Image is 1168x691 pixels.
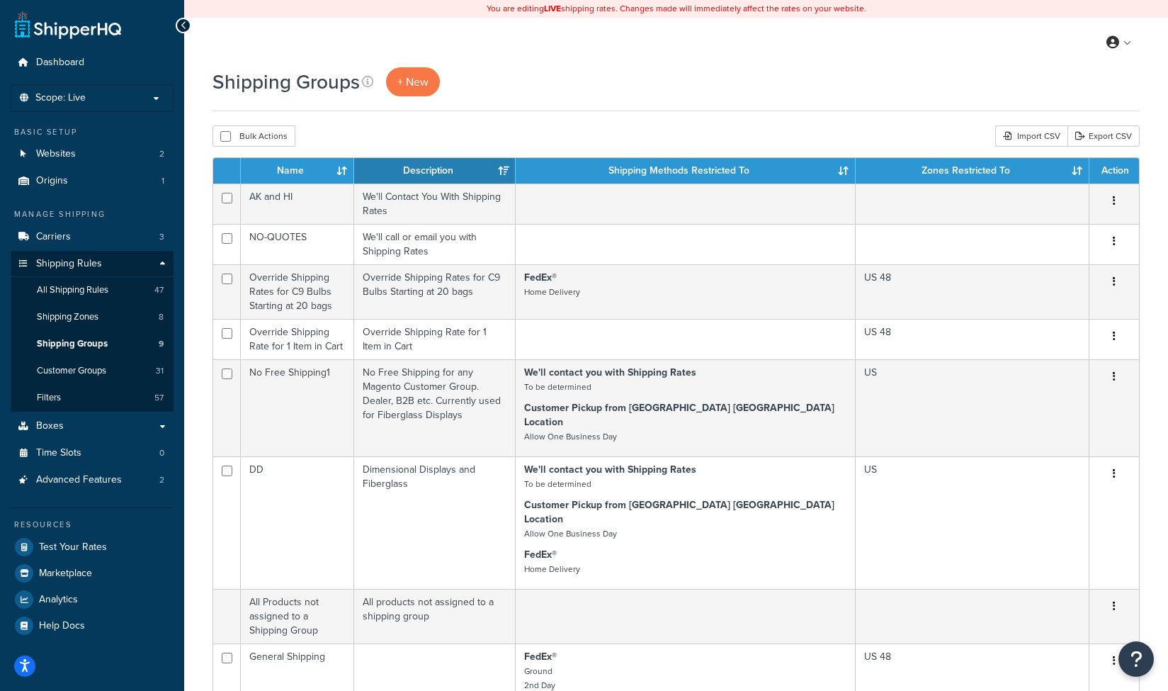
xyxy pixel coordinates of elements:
[11,251,174,277] a: Shipping Rules
[856,319,1089,359] td: US 48
[11,224,174,250] a: Carriers 3
[524,649,557,664] strong: FedEx®
[11,277,174,303] a: All Shipping Rules 47
[241,158,354,184] th: Name: activate to sort column ascending
[524,462,696,477] strong: We'll contact you with Shipping Rates
[524,498,834,527] strong: Customer Pickup from [GEOGRAPHIC_DATA] [GEOGRAPHIC_DATA] Location
[212,68,360,96] h1: Shipping Groups
[11,251,174,412] li: Shipping Rules
[241,589,354,644] td: All Products not assigned to a Shipping Group
[354,589,516,644] td: All products not assigned to a shipping group
[161,175,164,187] span: 1
[36,474,122,486] span: Advanced Features
[11,141,174,167] li: Websites
[39,594,78,606] span: Analytics
[11,385,174,411] a: Filters 57
[11,413,174,439] a: Boxes
[11,208,174,220] div: Manage Shipping
[354,319,516,359] td: Override Shipping Rate for 1 Item in Cart
[37,365,106,377] span: Customer Groups
[37,311,98,323] span: Shipping Zones
[524,381,591,393] small: To be determined
[159,148,164,160] span: 2
[159,338,164,350] span: 9
[354,184,516,224] td: We'll Contact You With Shipping Rates
[11,561,174,586] a: Marketplace
[524,527,617,540] small: Allow One Business Day
[159,474,164,486] span: 2
[11,385,174,411] li: Filters
[516,158,856,184] th: Shipping Methods Restricted To: activate to sort column ascending
[36,447,81,459] span: Time Slots
[524,478,591,490] small: To be determined
[386,67,440,96] a: + New
[1089,158,1139,184] th: Action
[856,264,1089,319] td: US 48
[36,175,68,187] span: Origins
[11,50,174,76] a: Dashboard
[15,11,121,39] a: ShipperHQ Home
[524,547,557,562] strong: FedEx®
[11,358,174,384] li: Customer Groups
[11,467,174,493] a: Advanced Features 2
[11,587,174,612] a: Analytics
[11,304,174,330] a: Shipping Zones 8
[11,141,174,167] a: Websites 2
[11,126,174,138] div: Basic Setup
[37,338,108,350] span: Shipping Groups
[241,184,354,224] td: AK and HI
[524,430,617,443] small: Allow One Business Day
[11,519,174,531] div: Resources
[856,158,1089,184] th: Zones Restricted To: activate to sort column ascending
[11,331,174,357] li: Shipping Groups
[11,224,174,250] li: Carriers
[11,277,174,303] li: All Shipping Rules
[36,420,64,432] span: Boxes
[11,613,174,639] a: Help Docs
[354,456,516,589] td: Dimensional Displays and Fiberglass
[11,467,174,493] li: Advanced Features
[524,286,580,298] small: Home Delivery
[856,456,1089,589] td: US
[154,392,164,404] span: 57
[524,400,834,429] strong: Customer Pickup from [GEOGRAPHIC_DATA] [GEOGRAPHIC_DATA] Location
[11,168,174,194] a: Origins 1
[241,359,354,456] td: No Free Shipping1
[36,148,76,160] span: Websites
[11,440,174,466] a: Time Slots 0
[354,359,516,456] td: No Free Shipping for any Magento Customer Group. Dealer, B2B etc. Currently used for Fiberglass D...
[39,541,107,554] span: Test Your Rates
[1067,125,1140,147] a: Export CSV
[241,456,354,589] td: DD
[159,311,164,323] span: 8
[36,258,102,270] span: Shipping Rules
[212,125,295,147] button: Bulk Actions
[354,158,516,184] th: Description: activate to sort column ascending
[354,264,516,319] td: Override Shipping Rates for C9 Bulbs Starting at 20 bags
[11,331,174,357] a: Shipping Groups 9
[36,57,84,69] span: Dashboard
[37,392,61,404] span: Filters
[11,168,174,194] li: Origins
[544,2,561,15] b: LIVE
[1118,641,1154,677] button: Open Resource Center
[39,620,85,632] span: Help Docs
[35,92,86,104] span: Scope: Live
[11,534,174,560] a: Test Your Rates
[241,224,354,264] td: NO-QUOTES
[354,224,516,264] td: We'll call or email you with Shipping Rates
[524,563,580,575] small: Home Delivery
[995,125,1067,147] div: Import CSV
[397,74,429,90] span: + New
[156,365,164,377] span: 31
[154,284,164,296] span: 47
[11,358,174,384] a: Customer Groups 31
[159,447,164,459] span: 0
[39,568,92,580] span: Marketplace
[241,264,354,319] td: Override Shipping Rates for C9 Bulbs Starting at 20 bags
